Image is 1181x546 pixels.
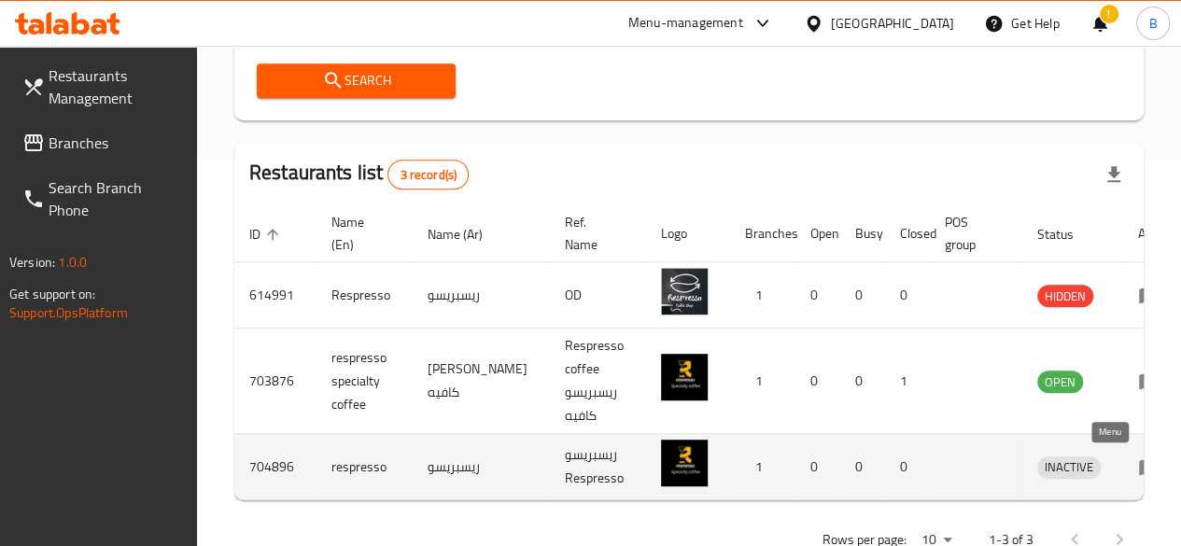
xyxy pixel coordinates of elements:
td: Respresso coffee ريسبريسو كافيه [550,329,646,434]
a: Support.OpsPlatform [9,301,128,325]
td: [PERSON_NAME] كافيه [413,329,550,434]
th: Closed [885,205,930,262]
span: Branches [49,132,182,154]
td: 0 [840,434,885,500]
div: Menu [1138,370,1173,392]
td: ريسبريسو [413,262,550,329]
span: Version: [9,250,55,274]
img: respresso [661,440,708,486]
span: Ref. Name [565,211,624,256]
td: OD [550,262,646,329]
th: Branches [730,205,795,262]
span: ID [249,223,285,245]
div: Export file [1091,152,1136,197]
td: ريسبريسو Respresso [550,434,646,500]
div: [GEOGRAPHIC_DATA] [831,13,954,34]
span: Status [1037,223,1098,245]
td: 1 [730,434,795,500]
span: Get support on: [9,282,95,306]
span: OPEN [1037,371,1083,393]
td: 0 [840,262,885,329]
div: Total records count [387,160,469,189]
img: Respresso [661,268,708,315]
td: 614991 [234,262,316,329]
div: OPEN [1037,371,1083,393]
a: Restaurants Management [7,53,197,120]
span: 3 record(s) [388,166,468,184]
span: Restaurants Management [49,64,182,109]
td: 1 [730,329,795,434]
span: POS group [945,211,1000,256]
td: 0 [885,434,930,500]
th: Busy [840,205,885,262]
td: 1 [730,262,795,329]
span: INACTIVE [1037,456,1101,478]
span: Search [272,69,442,92]
div: Menu [1138,284,1173,306]
td: ريسبريسو [413,434,550,500]
td: 704896 [234,434,316,500]
div: HIDDEN [1037,285,1093,307]
span: B [1148,13,1157,34]
div: Menu-management [628,12,743,35]
a: Branches [7,120,197,165]
span: Name (En) [331,211,390,256]
td: 703876 [234,329,316,434]
td: 0 [840,329,885,434]
td: 0 [795,329,840,434]
th: Open [795,205,840,262]
td: respresso [316,434,413,500]
td: respresso specialty coffee [316,329,413,434]
button: Search [257,63,457,98]
h2: Restaurants list [249,159,469,189]
span: HIDDEN [1037,286,1093,307]
td: 0 [795,434,840,500]
td: 0 [795,262,840,329]
div: INACTIVE [1037,456,1101,479]
a: Search Branch Phone [7,165,197,232]
span: Search Branch Phone [49,176,182,221]
span: 1.0.0 [58,250,87,274]
td: 1 [885,329,930,434]
td: 0 [885,262,930,329]
img: respresso specialty coffee [661,354,708,400]
td: Respresso [316,262,413,329]
span: Name (Ar) [428,223,507,245]
th: Logo [646,205,730,262]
